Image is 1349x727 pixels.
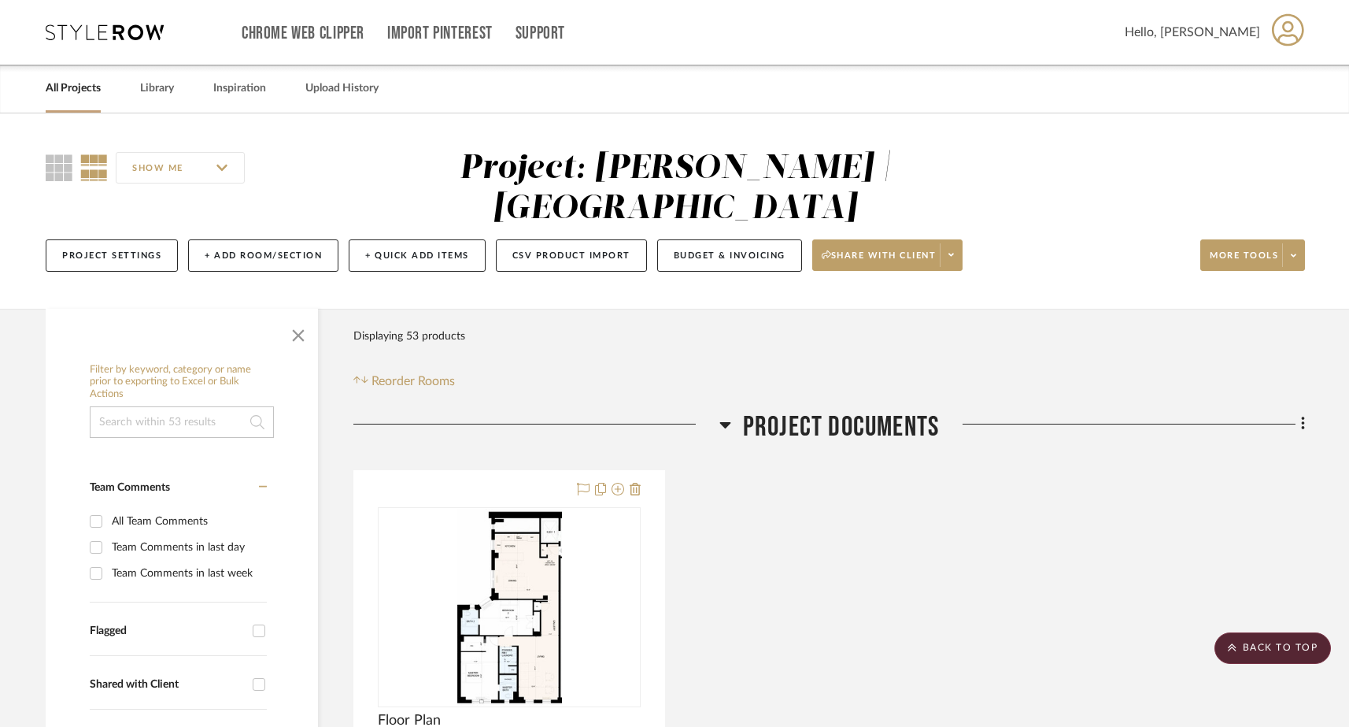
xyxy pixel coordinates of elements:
div: Team Comments in last week [112,561,263,586]
button: Share with client [812,239,963,271]
div: Flagged [90,625,245,638]
img: Floor Plan [457,509,562,706]
input: Search within 53 results [90,406,274,438]
a: All Projects [46,78,101,99]
button: Budget & Invoicing [657,239,802,272]
span: Project Documents [743,410,939,444]
span: More tools [1210,250,1278,273]
button: Project Settings [46,239,178,272]
div: Displaying 53 products [353,321,465,352]
div: All Team Comments [112,509,263,534]
a: Library [140,78,174,99]
button: + Quick Add Items [349,239,486,272]
button: Reorder Rooms [353,372,455,391]
button: CSV Product Import [496,239,647,272]
div: Project: [PERSON_NAME] | [GEOGRAPHIC_DATA] [460,152,892,225]
span: Hello, [PERSON_NAME] [1125,23,1260,42]
a: Inspiration [213,78,266,99]
a: Chrome Web Clipper [242,27,364,40]
h6: Filter by keyword, category or name prior to exporting to Excel or Bulk Actions [90,364,274,401]
div: Team Comments in last day [112,535,263,560]
button: More tools [1200,239,1305,271]
span: Share with client [822,250,937,273]
a: Import Pinterest [387,27,493,40]
button: Close [283,317,314,348]
a: Upload History [305,78,379,99]
span: Team Comments [90,482,170,493]
scroll-to-top-button: BACK TO TOP [1214,632,1331,664]
button: + Add Room/Section [188,239,338,272]
span: Reorder Rooms [371,372,455,391]
a: Support [516,27,565,40]
div: Shared with Client [90,678,245,692]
